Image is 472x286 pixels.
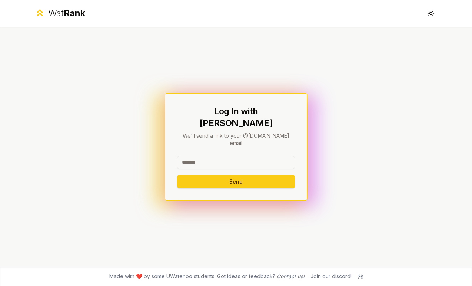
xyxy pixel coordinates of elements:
span: Rank [64,8,85,18]
a: Contact us! [277,273,305,279]
a: WatRank [34,7,85,19]
button: Send [177,175,295,188]
div: Join our discord! [310,273,352,280]
p: We'll send a link to your @[DOMAIN_NAME] email [177,132,295,147]
div: Wat [48,7,85,19]
h1: Log In with [PERSON_NAME] [177,105,295,129]
span: Made with ❤️ by some UWaterloo students. Got ideas or feedback? [109,273,305,280]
